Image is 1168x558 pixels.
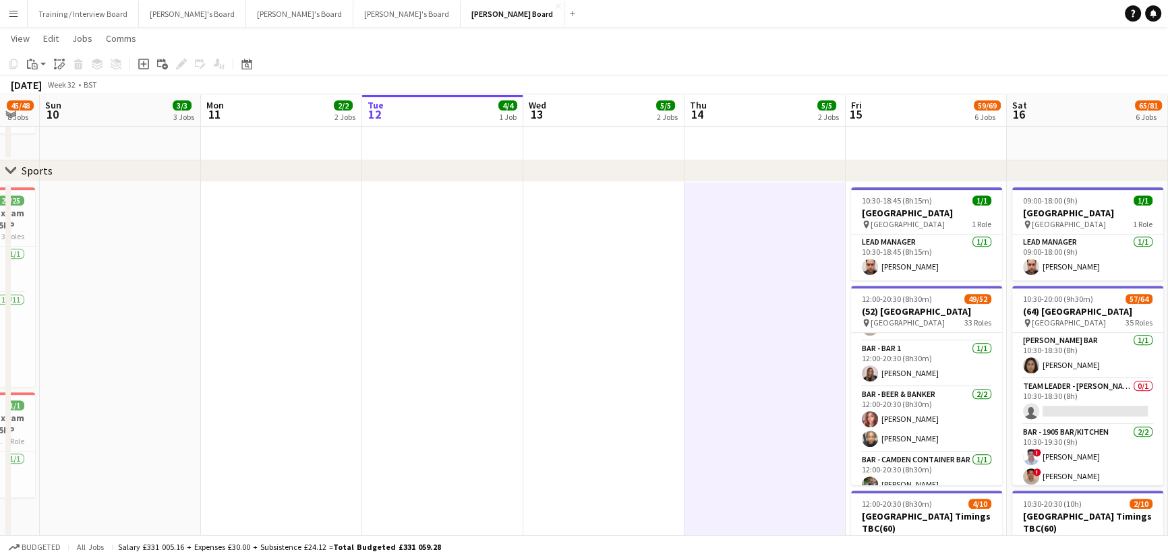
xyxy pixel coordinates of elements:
[1126,294,1152,304] span: 57/64
[851,235,1002,280] app-card-role: Lead Manager1/110:30-18:45 (8h15m)[PERSON_NAME]
[106,32,136,44] span: Comms
[972,534,991,545] span: 1 Role
[688,106,707,122] span: 14
[1133,534,1152,545] span: 1 Role
[1012,99,1027,111] span: Sat
[1012,207,1163,219] h3: [GEOGRAPHIC_DATA]
[851,341,1002,387] app-card-role: Bar - Bar 11/112:00-20:30 (8h30m)[PERSON_NAME]
[1012,425,1163,490] app-card-role: Bar - 1905 Bar/Kitchen2/210:30-19:30 (9h)![PERSON_NAME]![PERSON_NAME]
[1010,106,1027,122] span: 16
[851,207,1002,219] h3: [GEOGRAPHIC_DATA]
[1012,510,1163,534] h3: [GEOGRAPHIC_DATA] Timings TBC(60)
[139,1,246,27] button: [PERSON_NAME]'s Board
[1012,379,1163,425] app-card-role: Team Leader - [PERSON_NAME]0/110:30-18:30 (8h)
[74,542,107,552] span: All jobs
[1012,286,1163,485] app-job-card: 10:30-20:00 (9h30m)57/64(64) [GEOGRAPHIC_DATA] [GEOGRAPHIC_DATA]35 Roles[PERSON_NAME] Bar1/110:30...
[968,499,991,509] span: 4/10
[1136,112,1161,122] div: 6 Jobs
[849,106,862,122] span: 15
[43,32,59,44] span: Edit
[851,305,1002,317] h3: (52) [GEOGRAPHIC_DATA]
[5,400,24,410] span: 1/1
[818,112,839,122] div: 2 Jobs
[498,100,517,111] span: 4/4
[851,452,1002,498] app-card-role: Bar - Camden Container Bar1/112:00-20:30 (8h30m)[PERSON_NAME]
[7,112,33,122] div: 8 Jobs
[334,112,355,122] div: 2 Jobs
[817,100,836,111] span: 5/5
[1032,219,1106,229] span: [GEOGRAPHIC_DATA]
[871,219,945,229] span: [GEOGRAPHIC_DATA]
[851,187,1002,280] app-job-card: 10:30-18:45 (8h15m)1/1[GEOGRAPHIC_DATA] [GEOGRAPHIC_DATA]1 RoleLead Manager1/110:30-18:45 (8h15m)...
[100,30,142,47] a: Comms
[67,30,98,47] a: Jobs
[11,78,42,92] div: [DATE]
[499,112,517,122] div: 1 Job
[333,542,441,552] span: Total Budgeted £331 059.28
[972,219,991,229] span: 1 Role
[22,542,61,552] span: Budgeted
[974,112,1000,122] div: 6 Jobs
[28,1,139,27] button: Training / Interview Board
[964,294,991,304] span: 49/52
[1133,219,1152,229] span: 1 Role
[246,1,353,27] button: [PERSON_NAME]'s Board
[972,195,991,206] span: 1/1
[7,540,63,555] button: Budgeted
[1126,317,1152,328] span: 35 Roles
[1130,499,1152,509] span: 2/10
[1134,195,1152,206] span: 1/1
[366,106,384,122] span: 12
[11,32,30,44] span: View
[871,534,945,545] span: [GEOGRAPHIC_DATA]
[862,195,932,206] span: 10:30-18:45 (8h15m)
[118,542,441,552] div: Salary £331 005.16 + Expenses £30.00 + Subsistence £24.12 =
[173,112,194,122] div: 3 Jobs
[5,30,35,47] a: View
[862,294,932,304] span: 12:00-20:30 (8h30m)
[1012,187,1163,280] app-job-card: 09:00-18:00 (9h)1/1[GEOGRAPHIC_DATA] [GEOGRAPHIC_DATA]1 RoleLead Manager1/109:00-18:00 (9h)[PERSO...
[22,164,53,177] div: Sports
[7,100,34,111] span: 45/48
[1135,100,1162,111] span: 65/81
[1012,235,1163,280] app-card-role: Lead Manager1/109:00-18:00 (9h)[PERSON_NAME]
[353,1,461,27] button: [PERSON_NAME]'s Board
[527,106,546,122] span: 13
[851,510,1002,534] h3: [GEOGRAPHIC_DATA] Timings TBC(60)
[851,99,862,111] span: Fri
[871,317,945,328] span: [GEOGRAPHIC_DATA]
[334,100,353,111] span: 2/2
[1032,534,1106,545] span: [GEOGRAPHIC_DATA]
[851,286,1002,485] app-job-card: 12:00-20:30 (8h30m)49/52(52) [GEOGRAPHIC_DATA] [GEOGRAPHIC_DATA]33 RolesBar - 1905 Bar/Kitchen2/2...
[45,99,61,111] span: Sun
[72,32,92,44] span: Jobs
[43,106,61,122] span: 10
[206,99,224,111] span: Mon
[173,100,192,111] span: 3/3
[461,1,564,27] button: [PERSON_NAME] Board
[1023,195,1078,206] span: 09:00-18:00 (9h)
[974,100,1001,111] span: 59/69
[862,499,932,509] span: 12:00-20:30 (8h30m)
[656,100,675,111] span: 5/5
[5,436,24,446] span: 1 Role
[529,99,546,111] span: Wed
[204,106,224,122] span: 11
[964,317,991,328] span: 33 Roles
[1032,317,1106,328] span: [GEOGRAPHIC_DATA]
[1012,305,1163,317] h3: (64) [GEOGRAPHIC_DATA]
[38,30,64,47] a: Edit
[851,387,1002,452] app-card-role: Bar - Beer & Banker2/212:00-20:30 (8h30m)[PERSON_NAME][PERSON_NAME]
[1012,333,1163,379] app-card-role: [PERSON_NAME] Bar1/110:30-18:30 (8h)[PERSON_NAME]
[45,80,78,90] span: Week 32
[1023,499,1082,509] span: 10:30-20:30 (10h)
[368,99,384,111] span: Tue
[1033,449,1041,457] span: !
[1033,468,1041,476] span: !
[657,112,678,122] div: 2 Jobs
[1023,294,1093,304] span: 10:30-20:00 (9h30m)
